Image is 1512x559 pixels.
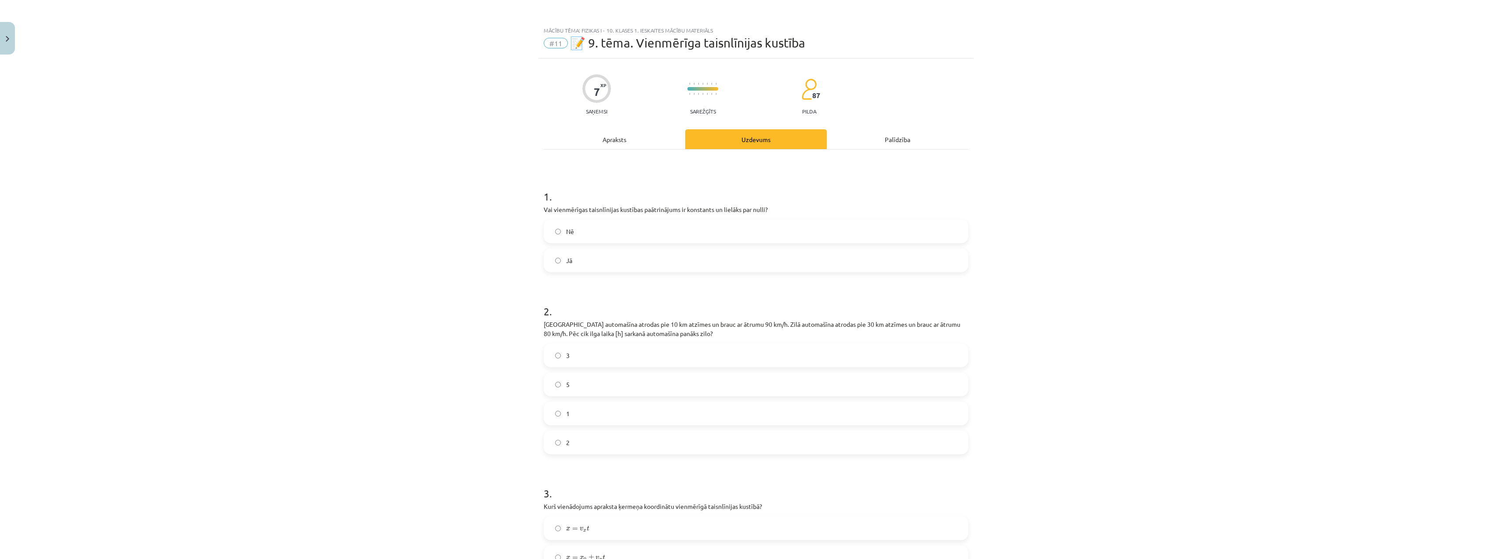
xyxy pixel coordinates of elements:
p: Kurš vienādojums apraksta ķermeņa koordinātu vienmērīgā taisnlīnijas kustībā? [544,502,968,511]
span: 2 [566,438,570,447]
input: 5 [555,382,561,387]
span: Jā [566,256,572,265]
span: 87 [812,91,820,99]
span: t [587,526,589,531]
span: x [566,527,570,531]
p: Vai vienmērīgas taisnlīnijas kustības paātrinājums ir konstants un lielāks par nulli? [544,205,968,214]
img: icon-short-line-57e1e144782c952c97e751825c79c345078a6d821885a25fce030b3d8c18986b.svg [698,83,699,85]
img: icon-short-line-57e1e144782c952c97e751825c79c345078a6d821885a25fce030b3d8c18986b.svg [689,93,690,95]
img: icon-short-line-57e1e144782c952c97e751825c79c345078a6d821885a25fce030b3d8c18986b.svg [711,93,712,95]
img: icon-short-line-57e1e144782c952c97e751825c79c345078a6d821885a25fce030b3d8c18986b.svg [694,83,694,85]
img: icon-short-line-57e1e144782c952c97e751825c79c345078a6d821885a25fce030b3d8c18986b.svg [702,83,703,85]
div: Apraksts [544,129,685,149]
p: pilda [802,108,816,114]
img: students-c634bb4e5e11cddfef0936a35e636f08e4e9abd3cc4e673bd6f9a4125e45ecb1.svg [801,78,817,100]
div: Palīdzība [827,129,968,149]
span: 1 [566,409,570,418]
p: Saņemsi [582,108,611,114]
span: 3 [566,351,570,360]
input: 1 [555,411,561,417]
span: 5 [566,380,570,389]
span: Nē [566,227,574,236]
span: x [583,530,586,532]
p: [GEOGRAPHIC_DATA] automašīna atrodas pie 10 km atzīmes un brauc ar ātrumu 90 km/h. Zilā automašīn... [544,320,968,338]
p: Sarežģīts [690,108,716,114]
h1: 2 . [544,290,968,317]
img: icon-short-line-57e1e144782c952c97e751825c79c345078a6d821885a25fce030b3d8c18986b.svg [711,83,712,85]
img: icon-short-line-57e1e144782c952c97e751825c79c345078a6d821885a25fce030b3d8c18986b.svg [689,83,690,85]
span: XP [600,83,606,88]
input: 3 [555,353,561,358]
input: Jā [555,258,561,263]
img: icon-short-line-57e1e144782c952c97e751825c79c345078a6d821885a25fce030b3d8c18986b.svg [716,93,716,95]
img: icon-short-line-57e1e144782c952c97e751825c79c345078a6d821885a25fce030b3d8c18986b.svg [716,83,716,85]
div: Mācību tēma: Fizikas i - 10. klases 1. ieskaites mācību materiāls [544,27,968,33]
input: Nē [555,229,561,234]
div: Uzdevums [685,129,827,149]
img: icon-short-line-57e1e144782c952c97e751825c79c345078a6d821885a25fce030b3d8c18986b.svg [707,83,708,85]
img: icon-short-line-57e1e144782c952c97e751825c79c345078a6d821885a25fce030b3d8c18986b.svg [702,93,703,95]
h1: 1 . [544,175,968,202]
img: icon-close-lesson-0947bae3869378f0d4975bcd49f059093ad1ed9edebbc8119c70593378902aed.svg [6,36,9,42]
img: icon-short-line-57e1e144782c952c97e751825c79c345078a6d821885a25fce030b3d8c18986b.svg [707,93,708,95]
span: #11 [544,38,568,48]
span: 📝 9. tēma. Vienmērīga taisnlīnijas kustība [570,36,805,50]
h1: 3 . [544,472,968,499]
img: icon-short-line-57e1e144782c952c97e751825c79c345078a6d821885a25fce030b3d8c18986b.svg [694,93,694,95]
input: 2 [555,440,561,446]
span: v [580,527,583,531]
span: = [572,528,578,530]
img: icon-short-line-57e1e144782c952c97e751825c79c345078a6d821885a25fce030b3d8c18986b.svg [698,93,699,95]
div: 7 [594,86,600,98]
